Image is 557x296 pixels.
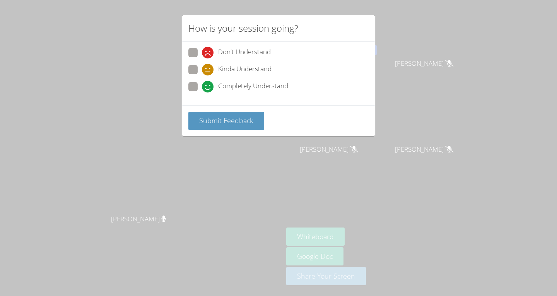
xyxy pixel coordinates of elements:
span: Kinda Understand [218,64,272,75]
span: Completely Understand [218,81,288,92]
button: Submit Feedback [188,112,264,130]
span: Submit Feedback [199,116,253,125]
h2: How is your session going? [188,21,298,35]
span: Don't Understand [218,47,271,58]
